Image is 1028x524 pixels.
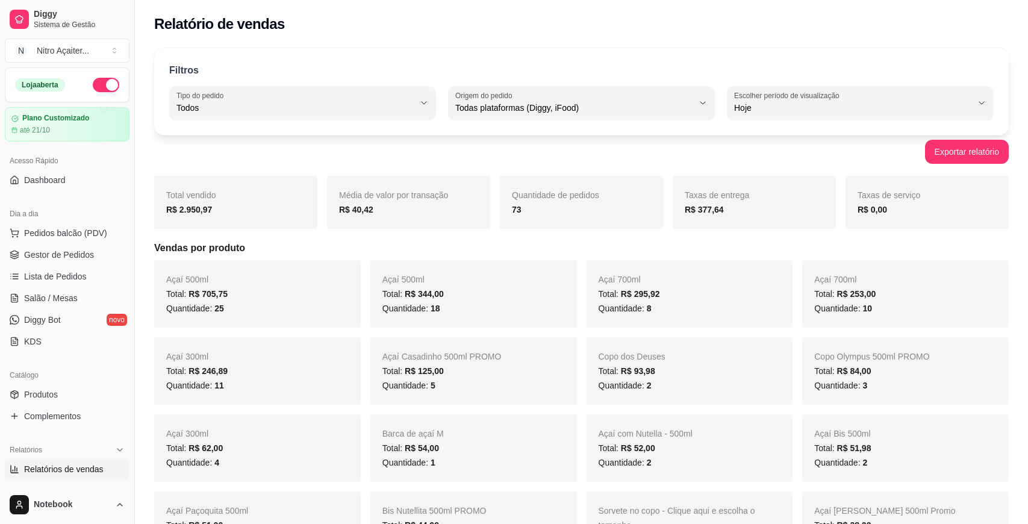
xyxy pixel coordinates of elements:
button: Notebook [5,490,129,519]
span: KDS [24,335,42,348]
button: Select a team [5,39,129,63]
span: Quantidade: [382,304,440,313]
span: 18 [431,304,440,313]
span: Diggy [34,9,125,20]
span: Açaí Bis 500ml [814,429,870,438]
span: Total: [599,366,655,376]
a: Lista de Pedidos [5,267,129,286]
span: Relatório de clientes [24,485,101,497]
span: R$ 125,00 [405,366,444,376]
a: Diggy Botnovo [5,310,129,329]
span: Produtos [24,388,58,401]
span: R$ 51,98 [837,443,871,453]
span: 11 [214,381,224,390]
span: Quantidade de pedidos [512,190,599,200]
span: Copo Olympus 500ml PROMO [814,352,929,361]
span: Salão / Mesas [24,292,78,304]
span: Açaí Paçoquita 500ml [166,506,248,516]
span: Média de valor por transação [339,190,448,200]
a: Complementos [5,407,129,426]
strong: R$ 0,00 [858,205,887,214]
span: Açaí 700ml [814,275,856,284]
span: R$ 705,75 [188,289,228,299]
span: Total vendido [166,190,216,200]
span: Dashboard [24,174,66,186]
span: N [15,45,27,57]
span: R$ 93,98 [621,366,655,376]
span: Quantidade: [599,381,652,390]
span: Hoje [734,102,972,114]
span: Complementos [24,410,81,422]
span: R$ 253,00 [837,289,876,299]
span: Total: [814,289,876,299]
article: Plano Customizado [22,114,89,123]
span: Quantidade: [814,304,872,313]
span: Copo dos Deuses [599,352,665,361]
div: Loja aberta [15,78,65,92]
button: Escolher período de visualizaçãoHoje [727,86,994,120]
span: Total: [599,289,660,299]
label: Escolher período de visualização [734,90,843,101]
span: Todos [176,102,414,114]
span: Barca de açaí M [382,429,444,438]
div: Nitro Açaiter ... [37,45,89,57]
strong: 73 [512,205,522,214]
span: Açaí com Nutella - 500ml [599,429,693,438]
a: Gestor de Pedidos [5,245,129,264]
span: Quantidade: [814,381,867,390]
article: até 21/10 [20,125,50,135]
button: Alterar Status [93,78,119,92]
p: Filtros [169,63,199,78]
span: 10 [862,304,872,313]
span: Total: [814,443,871,453]
span: Total: [814,366,871,376]
a: Dashboard [5,170,129,190]
span: Açaí 500ml [382,275,425,284]
div: Catálogo [5,366,129,385]
button: Exportar relatório [925,140,1009,164]
span: Diggy Bot [24,314,61,326]
span: Quantidade: [599,458,652,467]
strong: R$ 40,42 [339,205,373,214]
a: Salão / Mesas [5,289,129,308]
span: 5 [431,381,435,390]
span: Quantidade: [599,304,652,313]
span: R$ 344,00 [405,289,444,299]
span: R$ 54,00 [405,443,439,453]
span: Açaí 300ml [166,429,208,438]
span: 25 [214,304,224,313]
span: Taxas de serviço [858,190,920,200]
span: Total: [382,289,444,299]
span: 2 [862,458,867,467]
a: Relatórios de vendas [5,460,129,479]
span: Açaí 500ml [166,275,208,284]
span: Total: [382,443,439,453]
span: 2 [647,381,652,390]
span: R$ 295,92 [621,289,660,299]
span: Quantidade: [166,304,224,313]
span: Açaí [PERSON_NAME] 500ml Promo [814,506,955,516]
div: Acesso Rápido [5,151,129,170]
span: R$ 84,00 [837,366,871,376]
strong: R$ 2.950,97 [166,205,212,214]
a: Relatório de clientes [5,481,129,501]
span: Total: [599,443,655,453]
span: R$ 62,00 [188,443,223,453]
span: Todas plataformas (Diggy, iFood) [455,102,693,114]
span: Taxas de entrega [685,190,749,200]
label: Tipo do pedido [176,90,228,101]
span: Total: [166,443,223,453]
span: Bis Nutellita 500ml PROMO [382,506,487,516]
span: 2 [647,458,652,467]
span: Quantidade: [382,458,435,467]
a: Produtos [5,385,129,404]
button: Tipo do pedidoTodos [169,86,436,120]
button: Origem do pedidoTodas plataformas (Diggy, iFood) [448,86,715,120]
span: Açaí 300ml [166,352,208,361]
span: R$ 52,00 [621,443,655,453]
a: DiggySistema de Gestão [5,5,129,34]
h2: Relatório de vendas [154,14,285,34]
span: R$ 246,89 [188,366,228,376]
span: Quantidade: [166,458,219,467]
span: 4 [214,458,219,467]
